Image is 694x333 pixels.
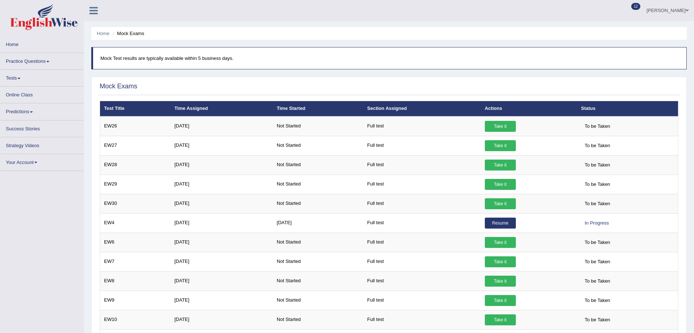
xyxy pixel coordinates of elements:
[485,218,516,229] a: Resume
[485,276,516,287] a: Take it
[631,3,640,10] span: 12
[581,179,614,190] span: To be Taken
[100,252,170,271] td: EW7
[170,155,273,175] td: [DATE]
[485,237,516,248] a: Take it
[363,101,481,116] th: Section Assigned
[581,314,614,325] span: To be Taken
[363,116,481,136] td: Full test
[581,256,614,267] span: To be Taken
[581,140,614,151] span: To be Taken
[170,233,273,252] td: [DATE]
[0,120,84,135] a: Success Stories
[363,252,481,271] td: Full test
[100,233,170,252] td: EW6
[363,310,481,329] td: Full test
[363,136,481,155] td: Full test
[485,140,516,151] a: Take it
[170,310,273,329] td: [DATE]
[170,213,273,233] td: [DATE]
[100,136,170,155] td: EW27
[0,103,84,118] a: Predictions
[100,155,170,175] td: EW28
[170,271,273,291] td: [DATE]
[485,121,516,132] a: Take it
[363,271,481,291] td: Full test
[581,160,614,171] span: To be Taken
[100,101,170,116] th: Test Title
[100,175,170,194] td: EW29
[273,101,363,116] th: Time Started
[273,116,363,136] td: Not Started
[485,295,516,306] a: Take it
[273,194,363,213] td: Not Started
[363,175,481,194] td: Full test
[100,213,170,233] td: EW4
[481,101,577,116] th: Actions
[485,179,516,190] a: Take it
[0,87,84,101] a: Online Class
[111,30,144,37] li: Mock Exams
[273,136,363,155] td: Not Started
[273,213,363,233] td: [DATE]
[363,213,481,233] td: Full test
[485,160,516,171] a: Take it
[273,291,363,310] td: Not Started
[0,70,84,84] a: Tests
[170,116,273,136] td: [DATE]
[273,155,363,175] td: Not Started
[273,310,363,329] td: Not Started
[100,271,170,291] td: EW8
[0,137,84,152] a: Strategy Videos
[170,136,273,155] td: [DATE]
[0,36,84,50] a: Home
[170,291,273,310] td: [DATE]
[581,237,614,248] span: To be Taken
[581,276,614,287] span: To be Taken
[97,31,110,36] a: Home
[100,310,170,329] td: EW10
[100,55,679,62] p: Mock Test results are typically available within 5 business days.
[485,198,516,209] a: Take it
[363,155,481,175] td: Full test
[170,252,273,271] td: [DATE]
[581,198,614,209] span: To be Taken
[100,116,170,136] td: EW26
[363,233,481,252] td: Full test
[581,121,614,132] span: To be Taken
[581,295,614,306] span: To be Taken
[577,101,678,116] th: Status
[363,194,481,213] td: Full test
[100,291,170,310] td: EW9
[0,154,84,168] a: Your Account
[273,252,363,271] td: Not Started
[485,314,516,325] a: Take it
[581,218,612,229] div: In Progress
[273,271,363,291] td: Not Started
[170,194,273,213] td: [DATE]
[100,194,170,213] td: EW30
[485,256,516,267] a: Take it
[100,83,137,90] h2: Mock Exams
[363,291,481,310] td: Full test
[273,233,363,252] td: Not Started
[273,175,363,194] td: Not Started
[0,53,84,67] a: Practice Questions
[170,101,273,116] th: Time Assigned
[170,175,273,194] td: [DATE]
